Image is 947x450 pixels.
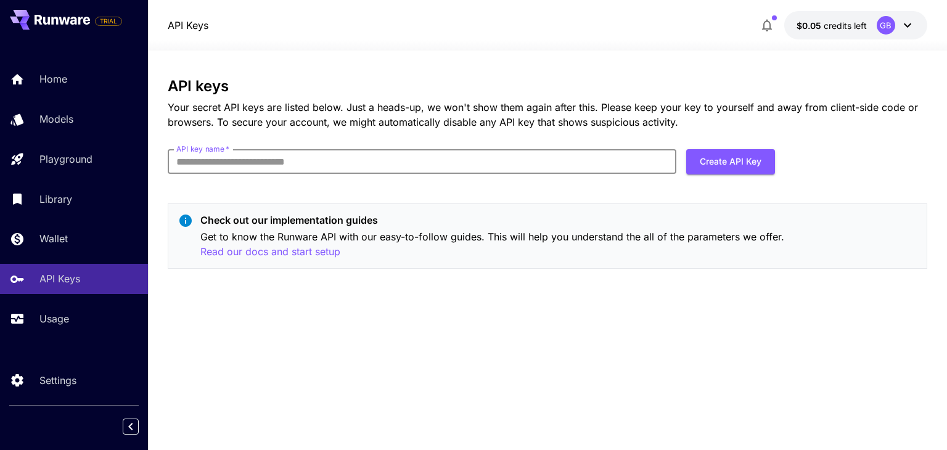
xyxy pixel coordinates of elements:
p: Library [39,192,72,207]
div: Collapse sidebar [132,415,148,438]
p: Models [39,112,73,126]
nav: breadcrumb [168,18,208,33]
span: credits left [824,20,867,31]
div: $0.05 [797,19,867,32]
p: Playground [39,152,92,166]
button: Read our docs and start setup [200,244,340,260]
p: Home [39,72,67,86]
p: Your secret API keys are listed below. Just a heads-up, we won't show them again after this. Plea... [168,100,927,129]
p: API Keys [39,271,80,286]
p: Check out our implementation guides [200,213,916,227]
button: $0.05GB [784,11,927,39]
p: Get to know the Runware API with our easy-to-follow guides. This will help you understand the all... [200,229,916,260]
p: Settings [39,373,76,388]
p: Wallet [39,231,68,246]
a: API Keys [168,18,208,33]
label: API key name [176,144,229,154]
h3: API keys [168,78,927,95]
span: $0.05 [797,20,824,31]
span: Add your payment card to enable full platform functionality. [95,14,122,28]
div: GB [877,16,895,35]
button: Collapse sidebar [123,419,139,435]
button: Create API Key [686,149,775,174]
p: Usage [39,311,69,326]
span: TRIAL [96,17,121,26]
